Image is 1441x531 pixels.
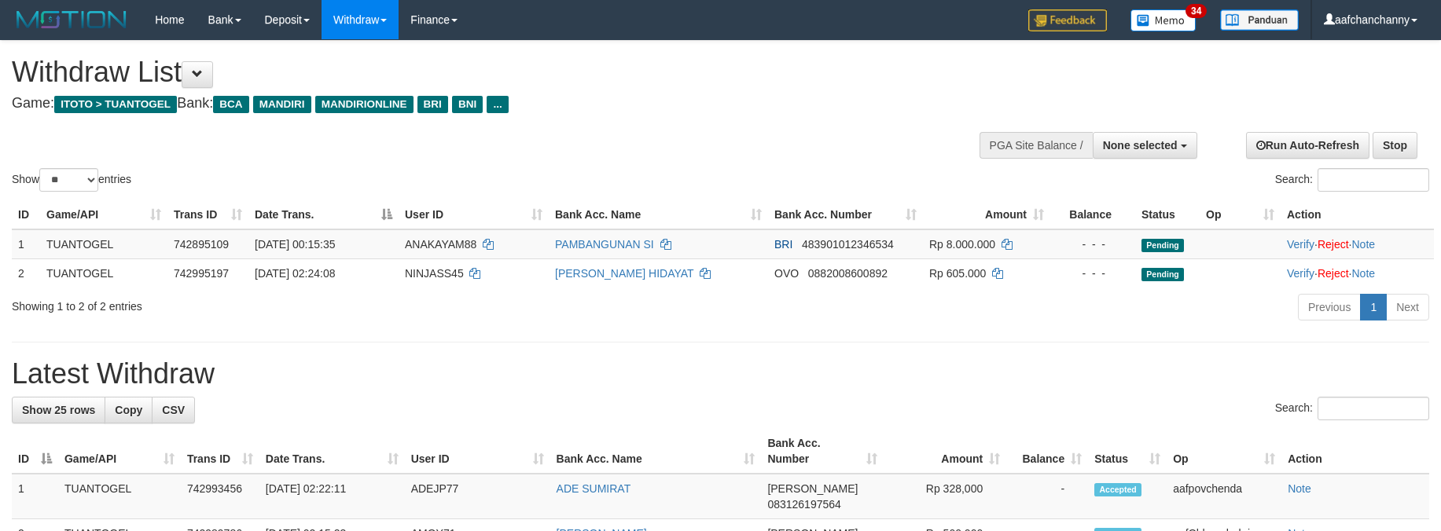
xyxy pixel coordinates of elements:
a: CSV [152,397,195,423]
td: TUANTOGEL [40,229,167,259]
th: Bank Acc. Number: activate to sort column ascending [768,200,923,229]
a: Note [1288,482,1311,495]
span: BRI [774,238,792,251]
span: Pending [1141,239,1184,252]
span: None selected [1103,139,1178,152]
img: MOTION_logo.png [12,8,131,31]
a: PAMBANGUNAN SI [555,238,654,251]
th: Status [1135,200,1200,229]
span: Copy 483901012346534 to clipboard [802,238,894,251]
th: Bank Acc. Name: activate to sort column ascending [549,200,768,229]
th: Game/API: activate to sort column ascending [40,200,167,229]
th: Action [1281,200,1434,229]
label: Search: [1275,397,1429,420]
td: TUANTOGEL [40,258,167,287]
span: NINJASS45 [405,267,464,280]
span: Accepted [1094,483,1141,496]
a: Reject [1318,238,1349,251]
th: User ID: activate to sort column ascending [399,200,549,229]
th: ID: activate to sort column descending [12,429,58,474]
span: Copy [115,404,142,416]
a: [PERSON_NAME] HIDAYAT [555,267,693,280]
input: Search: [1318,168,1429,192]
span: Copy 0882008600892 to clipboard [808,267,888,280]
th: Date Trans.: activate to sort column ascending [259,429,405,474]
span: 742895109 [174,238,229,251]
td: · · [1281,229,1434,259]
div: - - - [1057,236,1129,252]
th: Balance [1050,200,1135,229]
img: Button%20Memo.svg [1130,9,1197,31]
span: Pending [1141,268,1184,281]
span: CSV [162,404,185,416]
input: Search: [1318,397,1429,420]
span: ... [487,96,508,113]
span: Rp 8.000.000 [929,238,995,251]
a: Note [1351,238,1375,251]
span: BRI [417,96,448,113]
img: panduan.png [1220,9,1299,31]
th: Balance: activate to sort column ascending [1006,429,1088,474]
th: Bank Acc. Number: activate to sort column ascending [761,429,884,474]
label: Show entries [12,168,131,192]
label: Search: [1275,168,1429,192]
a: Stop [1373,132,1417,159]
select: Showentries [39,168,98,192]
a: ADE SUMIRAT [557,482,631,495]
th: Action [1281,429,1429,474]
td: [DATE] 02:22:11 [259,474,405,519]
th: Trans ID: activate to sort column ascending [181,429,259,474]
span: Copy 083126197564 to clipboard [767,498,840,511]
td: TUANTOGEL [58,474,181,519]
th: Status: activate to sort column ascending [1088,429,1167,474]
a: 1 [1360,294,1387,320]
h4: Game: Bank: [12,96,945,112]
th: Date Trans.: activate to sort column descending [248,200,399,229]
a: Next [1386,294,1429,320]
a: Verify [1287,238,1314,251]
img: Feedback.jpg [1028,9,1107,31]
th: ID [12,200,40,229]
td: - [1006,474,1088,519]
td: 1 [12,474,58,519]
span: [DATE] 00:15:35 [255,238,335,251]
span: Show 25 rows [22,404,95,416]
th: Amount: activate to sort column ascending [884,429,1006,474]
span: MANDIRIONLINE [315,96,414,113]
span: 34 [1186,4,1207,18]
span: MANDIRI [253,96,311,113]
span: OVO [774,267,799,280]
a: Copy [105,397,153,423]
td: 2 [12,258,40,287]
span: ANAKAYAM88 [405,238,476,251]
div: PGA Site Balance / [980,132,1093,159]
div: Showing 1 to 2 of 2 entries [12,292,589,314]
a: Note [1351,267,1375,280]
td: aafpovchenda [1167,474,1281,519]
button: None selected [1093,132,1197,159]
th: Op: activate to sort column ascending [1167,429,1281,474]
a: Verify [1287,267,1314,280]
td: Rp 328,000 [884,474,1006,519]
span: BCA [213,96,248,113]
td: 1 [12,229,40,259]
span: 742995197 [174,267,229,280]
span: ITOTO > TUANTOGEL [54,96,177,113]
span: [DATE] 02:24:08 [255,267,335,280]
div: - - - [1057,265,1129,281]
td: 742993456 [181,474,259,519]
span: Rp 605.000 [929,267,986,280]
td: ADEJP77 [405,474,550,519]
span: [PERSON_NAME] [767,482,858,495]
th: Op: activate to sort column ascending [1200,200,1281,229]
a: Previous [1298,294,1361,320]
span: BNI [452,96,483,113]
th: Amount: activate to sort column ascending [923,200,1050,229]
th: Game/API: activate to sort column ascending [58,429,181,474]
td: · · [1281,258,1434,287]
th: Trans ID: activate to sort column ascending [167,200,248,229]
a: Reject [1318,267,1349,280]
a: Run Auto-Refresh [1246,132,1369,159]
th: User ID: activate to sort column ascending [405,429,550,474]
a: Show 25 rows [12,397,105,423]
